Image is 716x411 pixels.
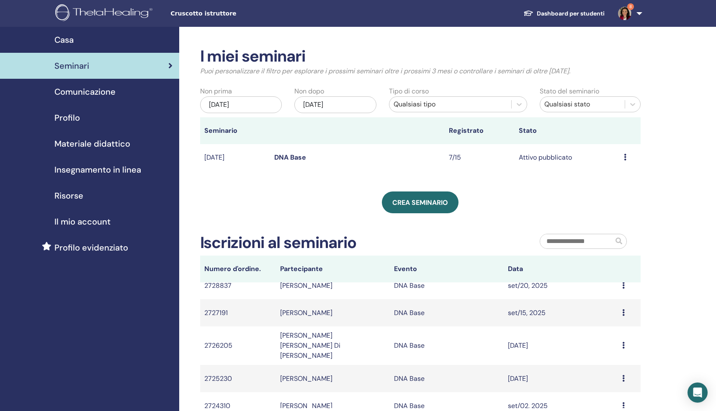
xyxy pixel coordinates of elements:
td: [PERSON_NAME] [PERSON_NAME] Di [PERSON_NAME] [276,326,390,365]
td: DNA Base [390,272,504,299]
td: [DATE] [200,144,270,171]
th: Evento [390,256,504,282]
label: Tipo di corso [389,86,429,96]
td: set/20, 2025 [504,272,618,299]
label: Stato del seminario [540,86,599,96]
span: Profilo evidenziato [54,241,128,254]
td: DNA Base [390,365,504,392]
div: [DATE] [200,96,282,113]
div: Qualsiasi tipo [394,99,507,109]
th: Partecipante [276,256,390,282]
td: Attivo pubblicato [515,144,620,171]
img: default.jpg [618,7,631,20]
th: Data [504,256,618,282]
span: Cruscotto istruttore [170,9,296,18]
td: 2726205 [200,326,276,365]
td: DNA Base [390,299,504,326]
label: Non dopo [294,86,324,96]
td: 2728837 [200,272,276,299]
a: Crea seminario [382,191,458,213]
th: Numero d'ordine. [200,256,276,282]
td: [DATE] [504,365,618,392]
th: Stato [515,117,620,144]
td: DNA Base [390,326,504,365]
th: Registrato [445,117,515,144]
div: Qualsiasi stato [544,99,621,109]
span: Insegnamento in linea [54,163,141,176]
span: Casa [54,34,74,46]
td: 2725230 [200,365,276,392]
div: [DATE] [294,96,376,113]
td: set/15, 2025 [504,299,618,326]
div: Open Intercom Messenger [688,383,708,403]
h2: I miei seminari [200,47,641,66]
span: Profilo [54,111,80,124]
span: Crea seminario [392,198,448,207]
img: graduation-cap-white.svg [523,10,533,17]
p: Puoi personalizzare il filtro per esplorare i prossimi seminari oltre i prossimi 3 mesi o control... [200,66,641,76]
label: Non prima [200,86,232,96]
span: Il mio account [54,215,111,228]
h2: Iscrizioni al seminario [200,233,357,253]
span: Materiale didattico [54,137,130,150]
a: DNA Base [274,153,306,162]
a: Dashboard per studenti [517,6,611,21]
td: [PERSON_NAME] [276,299,390,326]
td: [PERSON_NAME] [276,365,390,392]
td: 7/15 [445,144,515,171]
span: 8 [627,3,634,10]
td: [PERSON_NAME] [276,272,390,299]
td: 2727191 [200,299,276,326]
span: Risorse [54,189,83,202]
span: Seminari [54,59,89,72]
th: Seminario [200,117,270,144]
span: Comunicazione [54,85,116,98]
img: logo.png [55,4,155,23]
td: [DATE] [504,326,618,365]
